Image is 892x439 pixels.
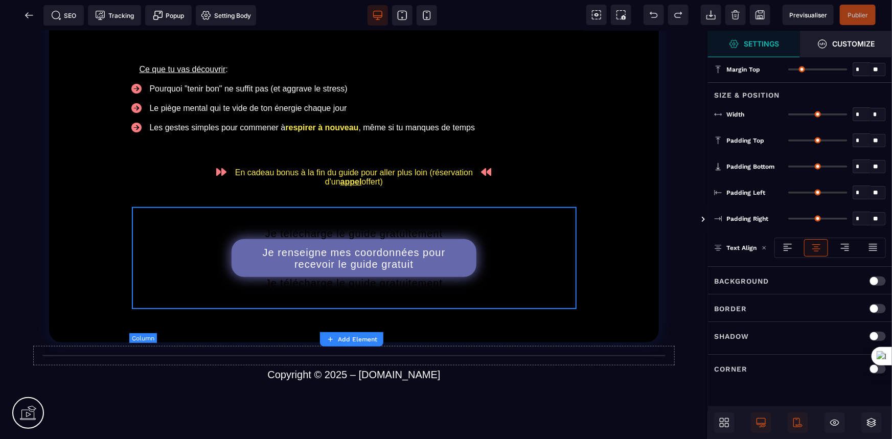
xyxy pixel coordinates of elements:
[714,330,749,342] p: Shadow
[134,34,582,43] div: :
[153,10,185,20] span: Popup
[726,110,744,119] span: Width
[145,93,582,102] div: Les gestes simples pour commener à , même si tu manques de temps
[762,245,767,250] img: loading
[338,336,377,343] strong: Add Element
[833,40,875,48] strong: Customize
[789,11,827,19] span: Previsualiser
[783,5,834,25] span: Preview
[8,336,700,353] text: Copyright © 2025 – [DOMAIN_NAME]
[340,147,362,155] u: appel
[611,5,631,25] span: Screenshot
[744,40,780,48] strong: Settings
[861,412,882,433] span: Open Layers
[726,65,760,74] span: Margin Top
[51,10,77,20] span: SEO
[95,10,134,20] span: Tracking
[320,332,383,346] button: Add Element
[708,82,892,101] div: Size & Position
[201,10,251,20] span: Setting Body
[232,209,476,246] button: Je renseigne mes coordonnées pour recevoir le guide gratuit
[726,163,774,171] span: Padding Bottom
[714,412,735,433] span: Open Blocks
[285,93,358,101] b: respirer à nouveau
[708,31,800,57] span: Settings
[714,243,757,253] p: Text Align
[848,11,868,19] span: Publier
[714,275,769,287] p: Background
[726,189,765,197] span: Padding Left
[751,412,771,433] span: Desktop Only
[586,5,607,25] span: View components
[788,412,808,433] span: Mobile Only
[800,31,892,57] span: Open Style Manager
[726,215,768,223] span: Padding Right
[825,412,845,433] span: Hide/Show Block
[714,303,747,315] p: Border
[227,125,482,158] text: En cadeau bonus à la fin du guide pour aller plus loin (réservation d'un offert)
[145,54,582,63] div: Pourquoi "tenir bon" ne suffit pas (et aggrave le stress)
[714,363,747,375] p: Corner
[726,136,764,145] span: Padding Top
[140,34,226,43] u: Ce que tu vas découvrir
[145,73,582,82] div: Le piège mental qui te vide de ton énergie chaque jour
